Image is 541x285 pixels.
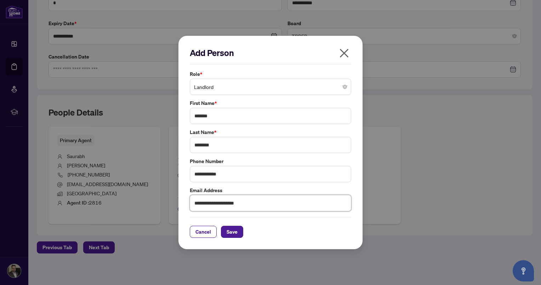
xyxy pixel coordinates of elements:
[338,47,350,59] span: close
[194,80,347,94] span: Landlord
[190,47,351,58] h2: Add Person
[190,226,217,238] button: Cancel
[190,157,351,165] label: Phone Number
[190,70,351,78] label: Role
[227,226,238,238] span: Save
[195,226,211,238] span: Cancel
[190,186,351,194] label: Email Address
[221,226,243,238] button: Save
[190,128,351,136] label: Last Name
[343,85,347,89] span: close-circle
[513,260,534,281] button: Open asap
[190,99,351,107] label: First Name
